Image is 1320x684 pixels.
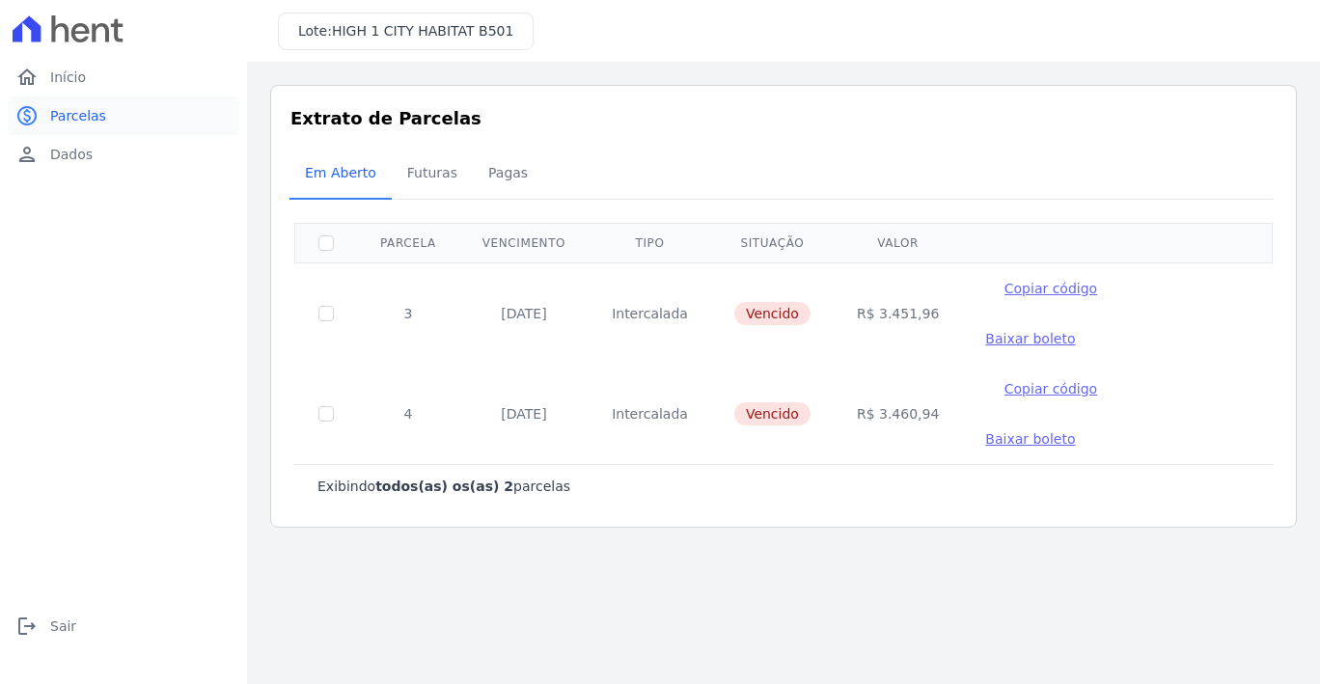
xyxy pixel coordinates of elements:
[50,68,86,87] span: Início
[985,379,1115,398] button: Copiar código
[985,279,1115,298] button: Copiar código
[357,364,459,464] td: 4
[332,23,513,39] span: HIGH 1 CITY HABITAT B501
[1004,281,1097,296] span: Copiar código
[15,104,39,127] i: paid
[8,135,239,174] a: personDados
[357,223,459,262] th: Parcela
[289,150,392,200] a: Em Aberto
[317,477,570,496] p: Exibindo parcelas
[392,150,473,200] a: Futuras
[1004,381,1097,397] span: Copiar código
[8,607,239,645] a: logoutSair
[290,105,1277,131] h3: Extrato de Parcelas
[985,431,1075,447] span: Baixar boleto
[834,223,962,262] th: Valor
[357,262,459,364] td: 3
[50,616,76,636] span: Sair
[15,143,39,166] i: person
[459,262,589,364] td: [DATE]
[459,364,589,464] td: [DATE]
[711,223,834,262] th: Situação
[985,429,1075,449] a: Baixar boleto
[375,479,513,494] b: todos(as) os(as) 2
[734,402,811,425] span: Vencido
[15,615,39,638] i: logout
[298,21,513,41] h3: Lote:
[589,223,711,262] th: Tipo
[396,153,469,192] span: Futuras
[50,145,93,164] span: Dados
[473,150,543,200] a: Pagas
[589,262,711,364] td: Intercalada
[459,223,589,262] th: Vencimento
[834,262,962,364] td: R$ 3.451,96
[589,364,711,464] td: Intercalada
[8,96,239,135] a: paidParcelas
[734,302,811,325] span: Vencido
[985,329,1075,348] a: Baixar boleto
[293,153,388,192] span: Em Aberto
[8,58,239,96] a: homeInício
[985,331,1075,346] span: Baixar boleto
[15,66,39,89] i: home
[834,364,962,464] td: R$ 3.460,94
[477,153,539,192] span: Pagas
[50,106,106,125] span: Parcelas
